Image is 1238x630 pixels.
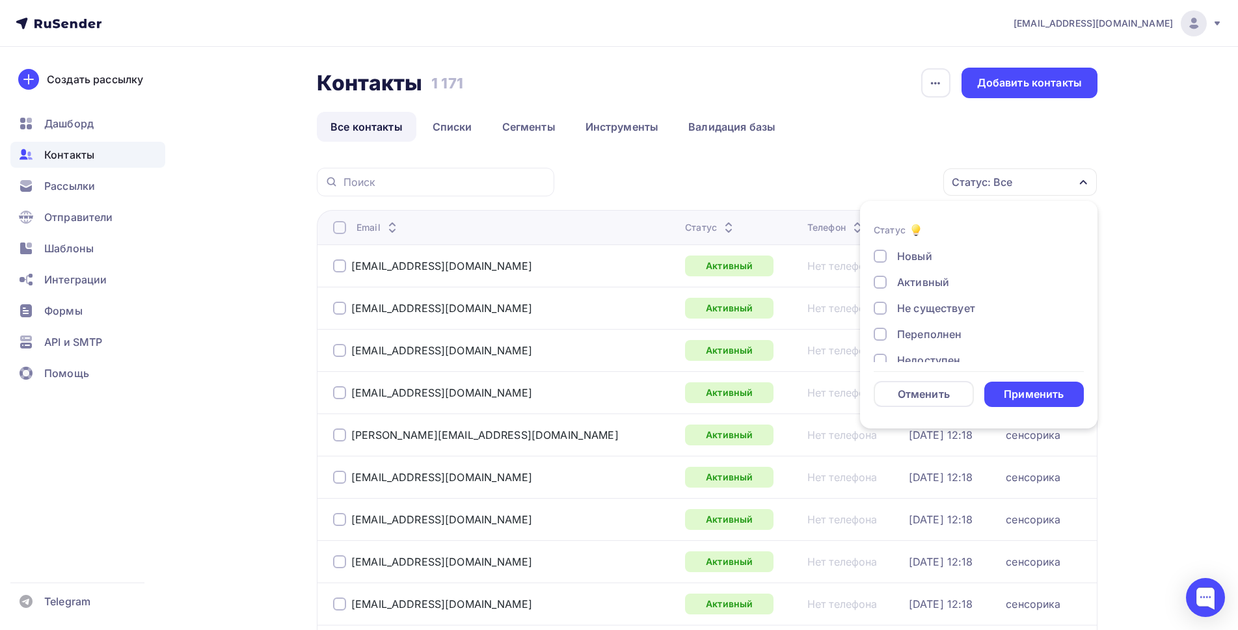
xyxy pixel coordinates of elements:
[897,248,932,264] div: Новый
[351,471,532,484] a: [EMAIL_ADDRESS][DOMAIN_NAME]
[807,302,878,315] a: Нет телефона
[44,365,89,381] span: Помощь
[44,241,94,256] span: Шаблоны
[807,555,878,568] a: Нет телефона
[977,75,1082,90] div: Добавить контакты
[943,168,1097,196] button: Статус: Все
[909,555,973,568] a: [DATE] 12:18
[351,597,532,610] a: [EMAIL_ADDRESS][DOMAIN_NAME]
[10,111,165,137] a: Дашборд
[351,428,619,441] a: [PERSON_NAME][EMAIL_ADDRESS][DOMAIN_NAME]
[909,597,973,610] a: [DATE] 12:18
[952,174,1012,190] div: Статус: Все
[10,298,165,324] a: Формы
[343,175,546,189] input: Поиск
[44,303,83,319] span: Формы
[1006,555,1060,568] a: сенсорика
[44,594,90,609] span: Telegram
[44,272,107,287] span: Интеграции
[807,259,878,272] a: Нет телефона
[685,256,774,276] div: Активный
[685,298,774,319] a: Активный
[317,112,416,142] a: Все контакты
[44,209,113,225] span: Отправители
[44,147,94,163] span: Контакты
[807,471,878,484] a: Нет телефона
[807,597,878,610] div: Нет телефона
[1006,513,1060,526] a: сенсорика
[897,274,949,290] div: Активный
[10,204,165,230] a: Отправители
[685,509,774,530] div: Активный
[898,386,950,402] div: Отменить
[351,302,532,315] div: [EMAIL_ADDRESS][DOMAIN_NAME]
[685,425,774,445] a: Активный
[10,173,165,199] a: Рассылки
[897,326,962,342] div: Переполнен
[317,70,422,96] h2: Контакты
[675,112,789,142] a: Валидация базы
[860,201,1097,428] ul: Статус: Все
[1006,597,1060,610] a: сенсорика
[572,112,673,142] a: Инструменты
[489,112,569,142] a: Сегменты
[909,471,973,484] a: [DATE] 12:18
[351,344,532,357] a: [EMAIL_ADDRESS][DOMAIN_NAME]
[807,386,878,399] a: Нет телефона
[897,300,975,316] div: Не существует
[1006,428,1060,441] a: сенсорика
[351,513,532,526] a: [EMAIL_ADDRESS][DOMAIN_NAME]
[909,513,973,526] a: [DATE] 12:18
[357,221,400,234] div: Email
[807,513,878,526] a: Нет телефона
[351,259,532,272] a: [EMAIL_ADDRESS][DOMAIN_NAME]
[44,116,94,131] span: Дашборд
[909,428,973,441] a: [DATE] 12:18
[44,334,102,350] span: API и SMTP
[351,386,532,399] a: [EMAIL_ADDRESS][DOMAIN_NAME]
[874,224,906,237] div: Статус
[1014,10,1222,36] a: [EMAIL_ADDRESS][DOMAIN_NAME]
[685,467,774,488] a: Активный
[807,221,865,234] div: Телефон
[685,221,736,234] div: Статус
[431,74,463,92] h3: 1 171
[419,112,486,142] a: Списки
[351,555,532,568] div: [EMAIL_ADDRESS][DOMAIN_NAME]
[10,235,165,261] a: Шаблоны
[685,340,774,361] a: Активный
[1006,471,1060,484] a: сенсорика
[10,142,165,168] a: Контакты
[685,594,774,614] a: Активный
[47,72,143,87] div: Создать рассылку
[1004,387,1064,402] div: Применить
[807,344,878,357] a: Нет телефона
[685,551,774,572] div: Активный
